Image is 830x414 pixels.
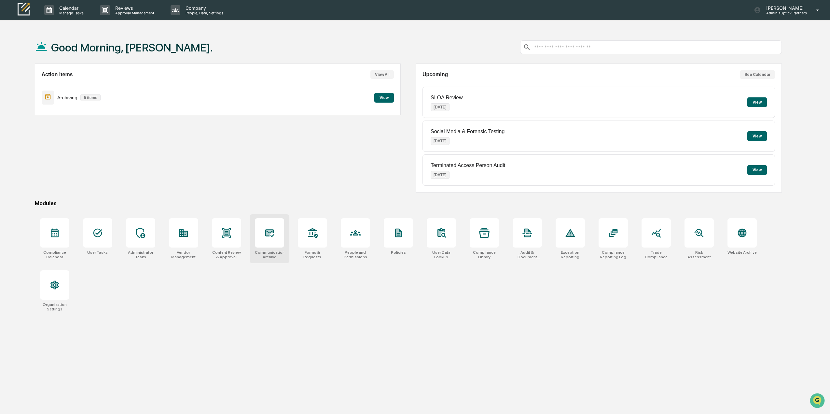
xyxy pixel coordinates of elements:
[556,250,585,259] div: Exception Reporting
[22,50,107,56] div: Start new chat
[7,82,12,88] div: 🖐️
[169,250,198,259] div: Vendor Management
[42,72,73,78] h2: Action Items
[740,70,775,79] button: See Calendar
[431,103,450,111] p: [DATE]
[45,79,83,91] a: 🗄️Attestations
[431,137,450,145] p: [DATE]
[65,110,79,115] span: Pylon
[761,5,807,11] p: [PERSON_NAME]
[40,250,69,259] div: Compliance Calendar
[13,94,41,101] span: Data Lookup
[374,94,394,100] a: View
[16,2,31,18] img: logo
[255,250,284,259] div: Communications Archive
[431,95,463,101] p: SLOA Review
[7,95,12,100] div: 🔎
[809,393,827,410] iframe: Open customer support
[370,70,394,79] button: View All
[126,250,155,259] div: Administrator Tasks
[17,29,107,36] input: Clear
[57,95,77,100] p: Archiving
[180,11,227,15] p: People, Data, Settings
[298,250,327,259] div: Forms & Requests
[110,11,158,15] p: Approval Management
[110,5,158,11] p: Reviews
[761,11,807,15] p: Admin • Uptick Partners
[47,82,52,88] div: 🗄️
[431,163,505,168] p: Terminated Access Person Audit
[54,5,87,11] p: Calendar
[7,50,18,61] img: 1746055101610-c473b297-6a78-478c-a979-82029cc54cd1
[431,171,450,179] p: [DATE]
[111,51,118,59] button: Start new chat
[4,79,45,91] a: 🖐️Preclearance
[13,82,42,88] span: Preclearance
[54,11,87,15] p: Manage Tasks
[35,200,782,207] div: Modules
[747,165,767,175] button: View
[7,13,118,24] p: How can we help?
[51,41,213,54] h1: Good Morning, [PERSON_NAME].
[374,93,394,103] button: View
[4,92,44,103] a: 🔎Data Lookup
[341,250,370,259] div: People and Permissions
[54,82,81,88] span: Attestations
[427,250,456,259] div: User Data Lookup
[513,250,542,259] div: Audit & Document Logs
[727,250,757,255] div: Website Archive
[470,250,499,259] div: Compliance Library
[391,250,406,255] div: Policies
[180,5,227,11] p: Company
[46,110,79,115] a: Powered byPylon
[599,250,628,259] div: Compliance Reporting Log
[422,72,448,78] h2: Upcoming
[22,56,82,61] div: We're available if you need us!
[87,250,108,255] div: User Tasks
[685,250,714,259] div: Risk Assessment
[747,97,767,107] button: View
[40,302,69,311] div: Organization Settings
[747,131,767,141] button: View
[642,250,671,259] div: Trade Compliance
[80,94,100,101] p: 5 items
[431,129,505,135] p: Social Media & Forensic Testing
[212,250,241,259] div: Content Review & Approval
